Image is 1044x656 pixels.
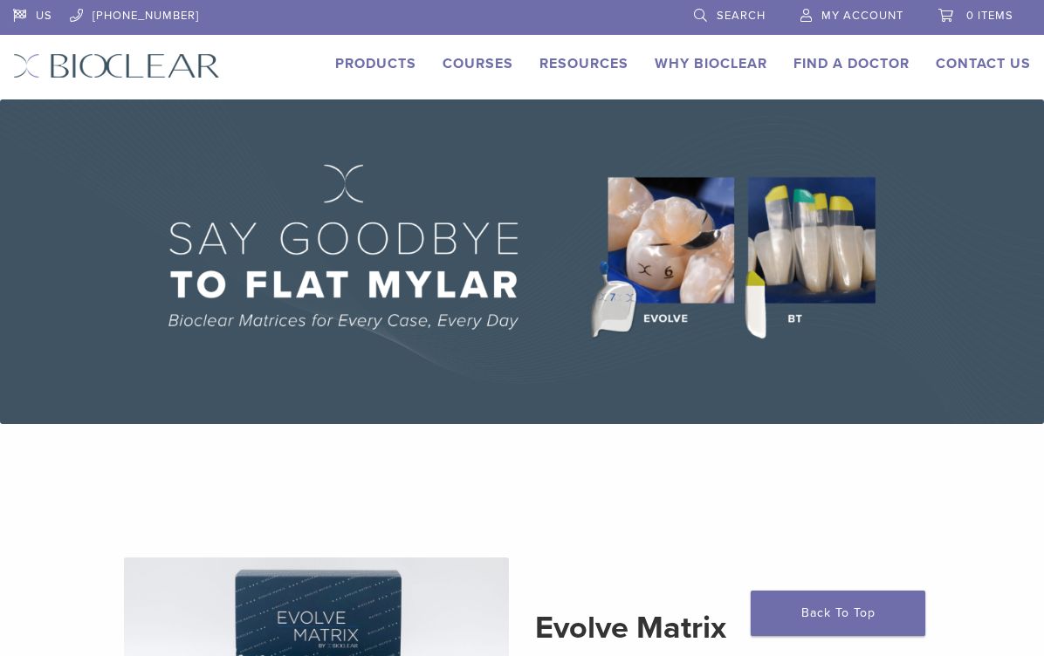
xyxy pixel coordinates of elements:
span: My Account [821,9,903,23]
a: Contact Us [936,55,1031,72]
a: Resources [539,55,628,72]
a: Products [335,55,416,72]
img: Bioclear [13,53,220,79]
a: Why Bioclear [655,55,767,72]
span: Search [717,9,766,23]
a: Find A Doctor [793,55,910,72]
span: 0 items [966,9,1013,23]
a: Courses [443,55,513,72]
a: Back To Top [751,591,925,636]
h2: Evolve Matrix [535,607,920,649]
